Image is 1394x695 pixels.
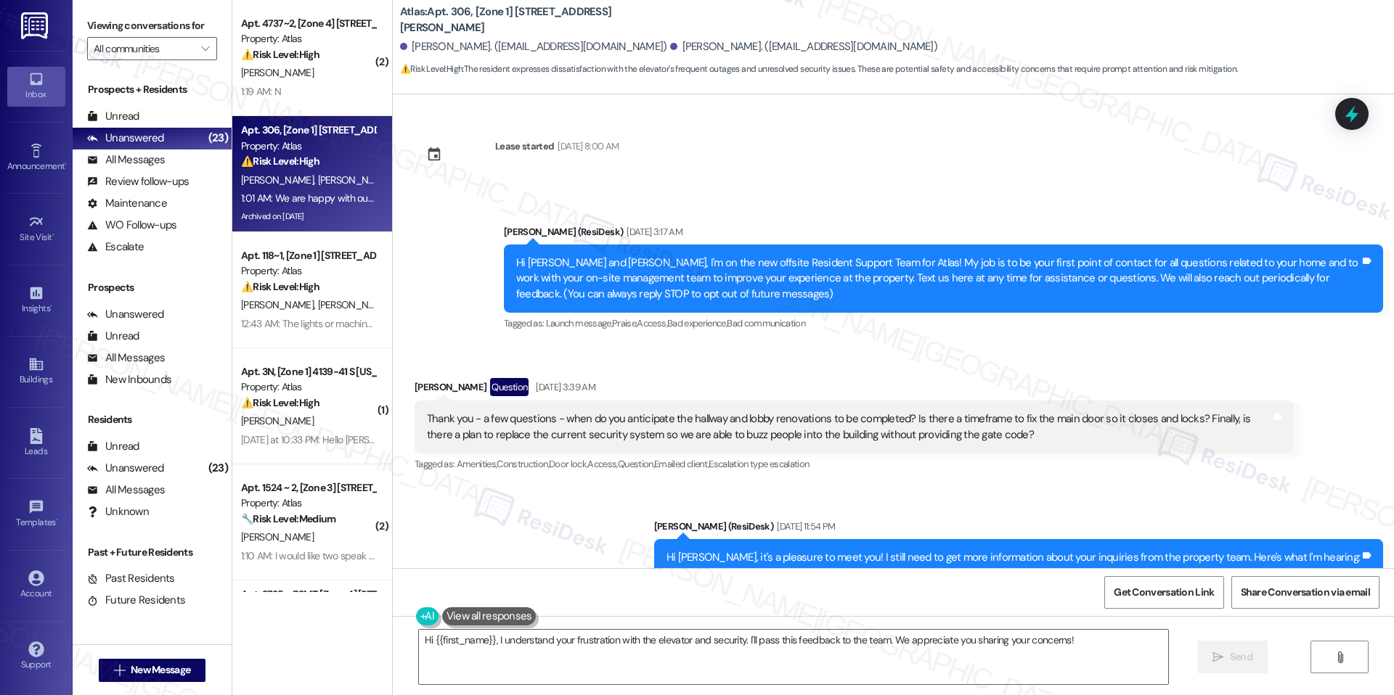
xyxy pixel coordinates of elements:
span: [PERSON_NAME] [241,66,314,79]
span: Launch message , [546,317,612,329]
div: Past + Future Residents [73,545,232,560]
div: [PERSON_NAME] (ResiDesk) [654,519,1383,539]
label: Viewing conversations for [87,15,217,37]
input: All communities [94,37,194,60]
strong: ⚠️ Risk Level: High [241,155,319,168]
div: [DATE] 3:39 AM [532,379,595,395]
a: Leads [7,424,65,463]
span: [PERSON_NAME] [241,414,314,427]
div: Thank you - a few questions - when do you anticipate the hallway and lobby renovations to be comp... [427,411,1271,443]
span: Bad communication [727,317,805,329]
div: Apt. 1524 ~ 2, [Zone 3] [STREET_ADDRESS] [241,480,375,495]
div: Apt. 3N, [Zone 1] 4139-41 S [US_STATE] [241,364,375,379]
i:  [1334,651,1345,663]
a: Inbox [7,67,65,106]
i:  [1212,651,1223,663]
div: Lease started [495,139,555,154]
div: Unread [87,329,139,344]
div: (23) [205,127,232,149]
span: Amenities , [457,458,497,470]
div: Property: Atlas [241,263,375,279]
div: Unread [87,109,139,124]
button: Share Conversation via email [1231,576,1379,609]
strong: 🔧 Risk Level: Medium [241,512,335,525]
div: All Messages [87,152,165,168]
div: [DATE] 3:17 AM [623,224,682,239]
span: Emailed client , [654,458,709,470]
div: 1:19 AM: N [241,85,281,98]
span: [PERSON_NAME] [317,173,390,186]
div: All Messages [87,482,165,498]
div: Apt. 118~1, [Zone 1] [STREET_ADDRESS][US_STATE] [241,248,375,263]
div: Archived on [DATE] [240,207,377,226]
div: Unread [87,439,139,454]
b: Atlas: Apt. 306, [Zone 1] [STREET_ADDRESS][PERSON_NAME] [400,4,690,36]
div: [DATE] 8:00 AM [554,139,619,154]
div: Prospects + Residents [73,82,232,97]
div: Apt. 2725 ~ BSMT, [Zone 4] [STREET_ADDRESS] [241,587,375,602]
span: [PERSON_NAME] [317,298,390,311]
div: Unanswered [87,307,164,322]
div: Unknown [87,504,149,519]
span: • [50,301,52,311]
div: (23) [205,457,232,480]
div: Unanswered [87,131,164,146]
i:  [201,43,209,54]
div: Past Residents [87,571,175,586]
div: Property: Atlas [241,495,375,511]
div: Property: Atlas [241,139,375,154]
div: [PERSON_NAME] [415,378,1294,401]
div: Hi [PERSON_NAME] and [PERSON_NAME], I'm on the new offsite Resident Support Team for Atlas! My jo... [516,255,1360,302]
button: New Message [99,659,206,682]
strong: ⚠️ Risk Level: High [241,396,319,409]
div: Residents [73,412,232,427]
a: Site Visit • [7,210,65,249]
span: Door lock , [549,458,588,470]
strong: ⚠️ Risk Level: High [400,63,462,75]
span: Praise , [612,317,637,329]
span: [PERSON_NAME] [241,298,318,311]
button: Send [1197,641,1268,673]
span: [PERSON_NAME] [241,530,314,543]
div: [PERSON_NAME] (ResiDesk) [504,224,1383,244]
div: Property: Atlas [241,379,375,395]
div: WO Follow-ups [87,218,176,233]
div: Question [490,378,529,396]
a: Account [7,566,65,605]
span: • [65,159,67,169]
div: Prospects [73,280,232,295]
div: Review follow-ups [87,174,189,189]
span: Escalation type escalation [709,458,809,470]
div: [DATE] 11:54 PM [773,519,835,534]
span: Access , [637,317,667,329]
div: Future Residents [87,593,185,608]
div: [PERSON_NAME]. ([EMAIL_ADDRESS][DOMAIN_NAME]) [400,39,667,54]
div: 12:43 AM: The lights or machines are not on [241,317,422,330]
i:  [114,665,125,676]
div: All Messages [87,350,165,366]
div: Maintenance [87,196,167,211]
span: Construction , [497,458,549,470]
div: New Inbounds [87,372,171,387]
img: ResiDesk Logo [21,12,51,39]
span: Send [1230,649,1252,665]
div: Tagged as: [504,313,1383,334]
div: Hi [PERSON_NAME], it's a pleasure to meet you! I still need to get more information about your in... [667,550,1360,628]
a: Support [7,637,65,676]
div: Apt. 4737~2, [Zone 4] [STREET_ADDRESS] [241,16,375,31]
span: Question , [618,458,654,470]
div: Escalate [87,239,144,255]
strong: ⚠️ Risk Level: High [241,48,319,61]
div: Unanswered [87,461,164,476]
a: Templates • [7,495,65,534]
span: Share Conversation via email [1241,585,1370,600]
span: [PERSON_NAME] [241,173,318,186]
span: Access , [587,458,617,470]
span: • [56,515,58,525]
span: Get Conversation Link [1114,585,1214,600]
a: Insights • [7,281,65,320]
div: 1:10 AM: I would like two speak with him [241,549,404,562]
div: Apt. 306, [Zone 1] [STREET_ADDRESS][PERSON_NAME] [241,123,375,138]
textarea: Hi {{first_name}}, I understand your frustration with the elevator and security. I'll pass this f... [419,630,1168,684]
div: Tagged as: [415,453,1294,474]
